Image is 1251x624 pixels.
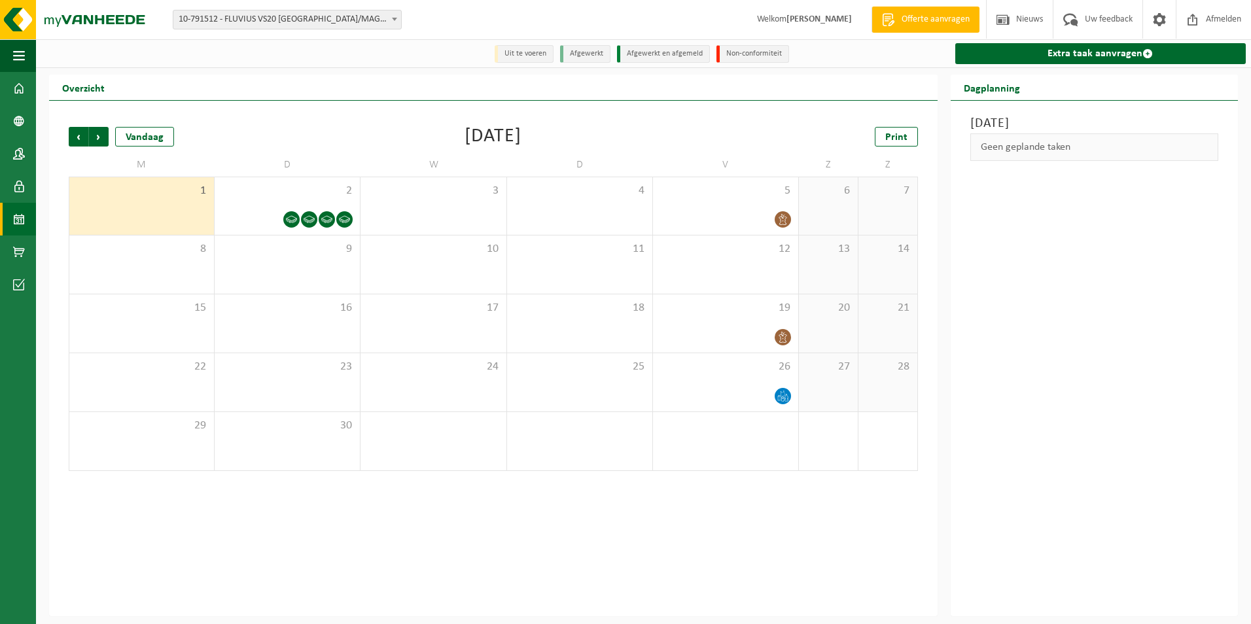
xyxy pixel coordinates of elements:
[514,242,646,256] span: 11
[76,184,207,198] span: 1
[660,184,792,198] span: 5
[865,184,911,198] span: 7
[951,75,1033,100] h2: Dagplanning
[660,242,792,256] span: 12
[955,43,1246,64] a: Extra taak aanvragen
[215,153,361,177] td: D
[367,360,499,374] span: 24
[617,45,710,63] li: Afgewerkt en afgemeld
[514,184,646,198] span: 4
[865,360,911,374] span: 28
[495,45,554,63] li: Uit te voeren
[805,242,851,256] span: 13
[367,184,499,198] span: 3
[858,153,918,177] td: Z
[221,242,353,256] span: 9
[865,301,911,315] span: 21
[514,360,646,374] span: 25
[507,153,653,177] td: D
[805,301,851,315] span: 20
[514,301,646,315] span: 18
[49,75,118,100] h2: Overzicht
[173,10,401,29] span: 10-791512 - FLUVIUS VS20 ANTWERPEN/MAGAZIJN, KLANTENKANTOOR EN INFRA - DEURNE
[970,133,1218,161] div: Geen geplande taken
[69,153,215,177] td: M
[898,13,973,26] span: Offerte aanvragen
[367,301,499,315] span: 17
[76,242,207,256] span: 8
[799,153,858,177] td: Z
[76,419,207,433] span: 29
[69,127,88,147] span: Vorige
[76,360,207,374] span: 22
[660,301,792,315] span: 19
[465,127,521,147] div: [DATE]
[76,301,207,315] span: 15
[173,10,402,29] span: 10-791512 - FLUVIUS VS20 ANTWERPEN/MAGAZIJN, KLANTENKANTOOR EN INFRA - DEURNE
[885,132,907,143] span: Print
[970,114,1218,133] h3: [DATE]
[875,127,918,147] a: Print
[660,360,792,374] span: 26
[653,153,799,177] td: V
[115,127,174,147] div: Vandaag
[872,7,979,33] a: Offerte aanvragen
[221,360,353,374] span: 23
[361,153,506,177] td: W
[805,184,851,198] span: 6
[786,14,852,24] strong: [PERSON_NAME]
[221,419,353,433] span: 30
[221,301,353,315] span: 16
[865,242,911,256] span: 14
[716,45,789,63] li: Non-conformiteit
[805,360,851,374] span: 27
[89,127,109,147] span: Volgende
[221,184,353,198] span: 2
[367,242,499,256] span: 10
[560,45,610,63] li: Afgewerkt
